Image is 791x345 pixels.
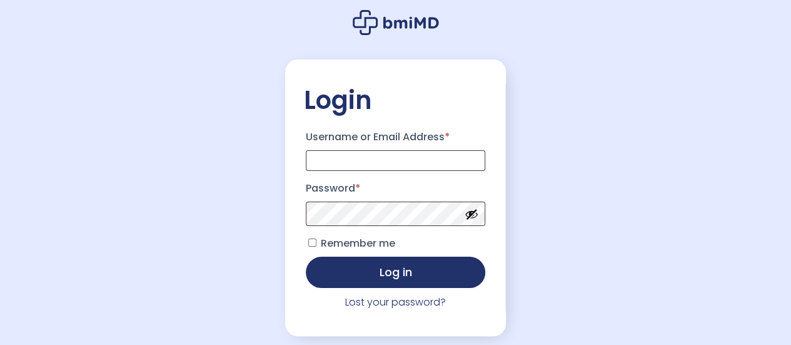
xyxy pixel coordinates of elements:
h2: Login [304,85,488,116]
input: Remember me [308,239,316,247]
button: Show password [465,207,478,221]
button: Log in [306,257,486,288]
span: Remember me [321,236,395,250]
label: Username or Email Address [306,127,486,147]
label: Password [306,178,486,198]
a: Lost your password? [345,295,446,309]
